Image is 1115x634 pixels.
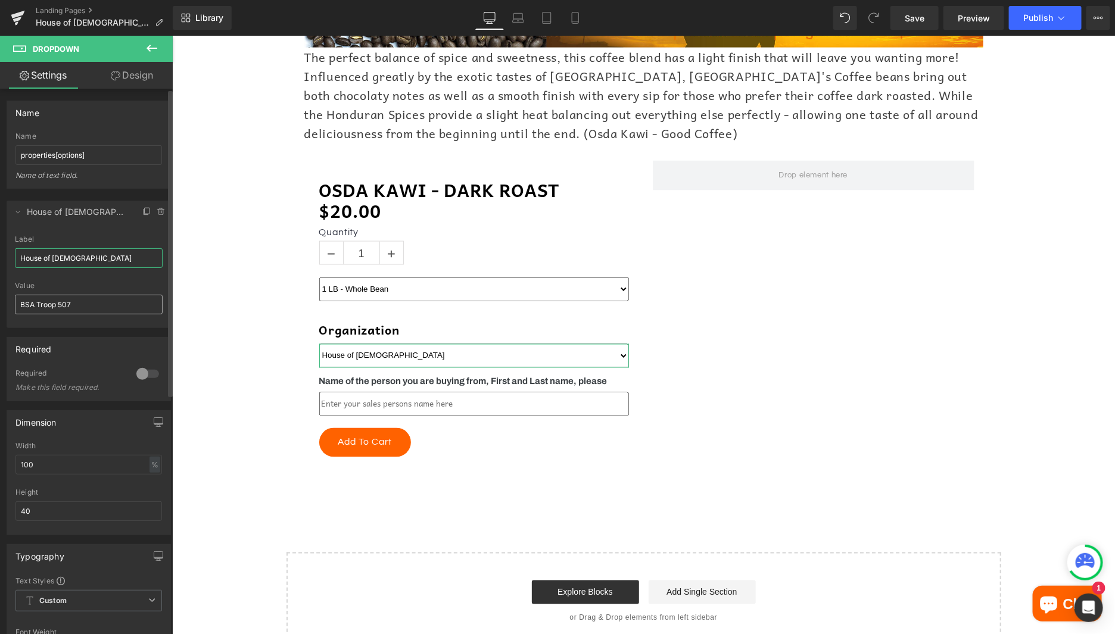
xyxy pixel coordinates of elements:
[27,201,127,223] span: House of [DEMOGRAPHIC_DATA]
[89,62,175,89] a: Design
[833,6,857,30] button: Undo
[561,6,590,30] a: Mobile
[905,12,924,24] span: Save
[133,578,810,586] p: or Drag & Drop elements from left sidebar
[15,545,64,561] div: Typography
[15,455,162,474] input: auto
[147,191,457,205] label: Quantity
[15,368,124,381] div: Required
[1023,13,1053,23] span: Publish
[15,235,163,243] div: Label
[147,392,239,421] button: Add To Cart
[15,576,162,585] div: Text Styles
[958,12,990,24] span: Preview
[15,171,162,188] div: Name of text field.
[147,338,457,354] h1: Name of the person you are buying from, First and Last name, please
[1086,6,1110,30] button: More
[943,6,1004,30] a: Preview
[132,12,811,107] p: The perfect balance of spice and sweetness, this coffee blend has a light finish that will leave ...
[15,101,39,118] div: Name
[15,338,51,354] div: Required
[360,545,467,569] a: Explore Blocks
[532,6,561,30] a: Tablet
[1074,594,1103,622] div: Open Intercom Messenger
[147,357,457,380] input: Enter your sales persons name here
[15,383,123,392] div: Make this field required.
[15,282,163,290] div: Value
[15,501,162,521] input: auto
[504,6,532,30] a: Laptop
[36,6,173,15] a: Landing Pages
[36,18,150,27] span: House of [DEMOGRAPHIC_DATA]
[173,6,232,30] a: New Library
[476,545,584,569] a: Add Single Section
[862,6,886,30] button: Redo
[150,457,160,473] div: %
[147,143,388,165] a: Osda Kawi - Dark Roast
[195,13,223,23] span: Library
[15,132,162,140] div: Name
[475,6,504,30] a: Desktop
[39,596,67,606] b: Custom
[147,284,457,305] h1: Organization
[15,442,162,450] div: Width
[1009,6,1082,30] button: Publish
[147,160,209,191] span: $20.00
[33,44,79,54] span: Dropdown
[15,488,162,496] div: Height
[15,411,57,427] div: Dimension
